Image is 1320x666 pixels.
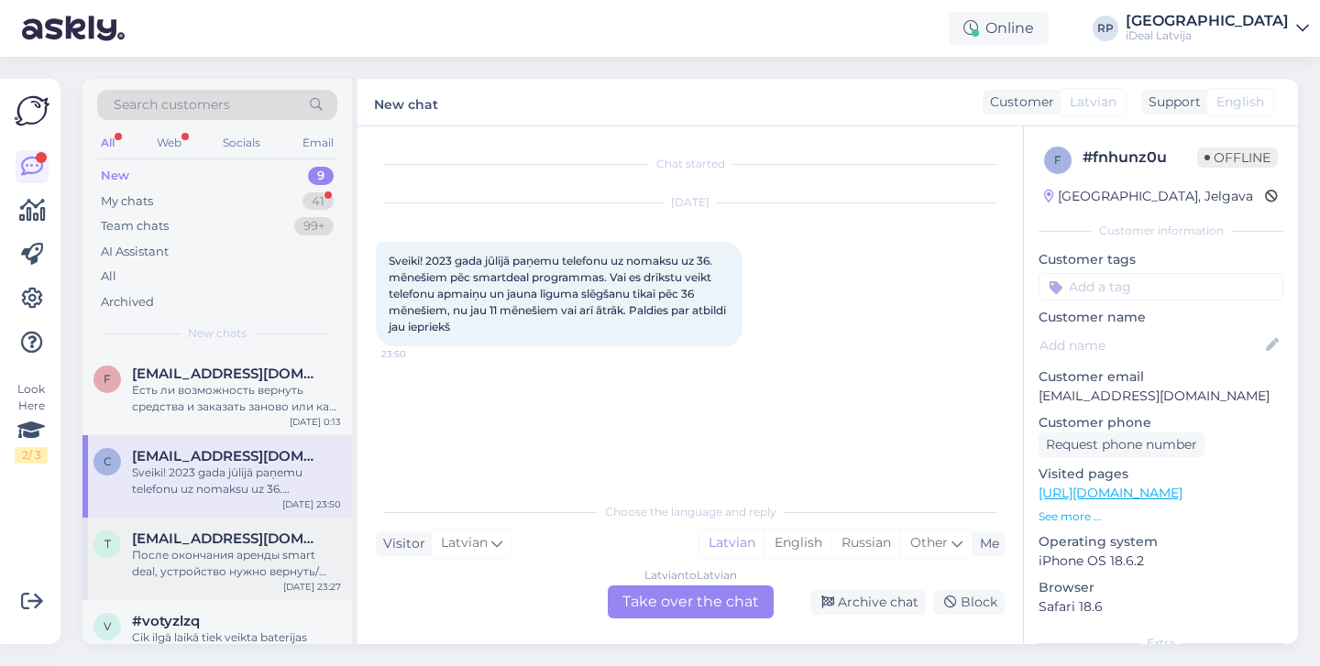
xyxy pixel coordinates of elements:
img: Askly Logo [15,93,49,128]
p: iPhone OS 18.6.2 [1039,551,1283,571]
div: Cik ilgā laikā tiek veikta baterijas nomaiņa iphone 13? [132,629,341,662]
span: Search customers [114,95,230,115]
div: RP [1093,16,1118,41]
div: Choose the language and reply [376,504,1005,520]
span: t [104,537,111,551]
div: Latvian [699,530,764,557]
p: [EMAIL_ADDRESS][DOMAIN_NAME] [1039,387,1283,406]
div: AI Assistant [101,243,169,261]
span: Other [910,534,948,551]
p: Customer name [1039,308,1283,327]
span: English [1216,93,1264,112]
div: Customer [983,93,1054,112]
div: Extra [1039,635,1283,651]
p: Customer phone [1039,413,1283,432]
div: После окончания аренды smart deal, устройство нужно вернуть/обменять или можно оставить себе ? Уж... [132,547,341,580]
div: Chat started [376,156,1005,172]
div: Archived [101,293,154,311]
span: cirule70@gmail.com [132,448,323,464]
div: All [101,267,116,286]
p: Safari 18.6 [1039,597,1283,617]
div: All [97,131,118,155]
div: [DATE] 0:13 [290,415,341,429]
div: [DATE] 23:27 [283,580,341,594]
span: Offline [1197,147,1278,168]
div: 41 [302,192,334,211]
span: 23:50 [381,347,450,361]
div: Socials [219,131,264,155]
p: Customer tags [1039,250,1283,269]
p: See more ... [1039,508,1283,525]
div: [DATE] [376,194,1005,211]
div: Take over the chat [608,585,774,618]
div: Есть ли возможность вернуть средства и заказать заново или как то поменять заказ ? [132,382,341,415]
div: Web [153,131,185,155]
div: Me [973,534,999,553]
p: Operating system [1039,532,1283,551]
div: Latvian to Latvian [644,567,737,584]
div: English [764,530,831,557]
span: Latvian [441,533,488,553]
span: f [1054,153,1061,167]
div: Sveiki! 2023 gada jūlijā paņemu telefonu uz nomaksu uz 36. mēnešiem pēc smartdeal programmas. Vai... [132,464,341,497]
div: Visitor [376,534,425,553]
div: 99+ [294,217,334,235]
a: [GEOGRAPHIC_DATA]iDeal Latvija [1126,14,1309,43]
input: Add a tag [1039,273,1283,300]
div: Request phone number [1039,432,1204,457]
span: titovsnikita20@gmail.com [132,530,323,547]
span: #votyzlzq [132,613,200,629]
div: Customer information [1039,223,1283,239]
span: Latvian [1070,93,1116,112]
a: [URL][DOMAIN_NAME] [1039,485,1182,501]
div: Team chats [101,217,169,235]
div: Look Here [15,381,48,464]
div: [DATE] 23:50 [282,497,341,511]
input: Add name [1039,335,1262,355]
div: Russian [831,530,900,557]
div: # fnhunz0u [1083,147,1197,169]
div: 2 / 3 [15,447,48,464]
div: [GEOGRAPHIC_DATA], Jelgava [1044,187,1253,206]
div: My chats [101,192,153,211]
div: Support [1141,93,1201,112]
div: Archive chat [810,590,926,615]
label: New chat [374,90,438,115]
span: f [104,372,111,386]
div: Email [299,131,337,155]
div: iDeal Latvija [1126,28,1289,43]
span: farladerfeed@gmail.com [132,366,323,382]
div: New [101,167,129,185]
div: 9 [308,167,334,185]
span: Sveiki! 2023 gada jūlijā paņemu telefonu uz nomaksu uz 36. mēnešiem pēc smartdeal programmas. Vai... [389,254,729,333]
span: New chats [188,325,247,342]
p: Customer email [1039,367,1283,387]
div: [GEOGRAPHIC_DATA] [1126,14,1289,28]
p: Browser [1039,578,1283,597]
div: Block [933,590,1005,615]
span: c [104,454,112,468]
div: Online [949,12,1049,45]
p: Visited pages [1039,464,1283,484]
span: v [104,619,111,633]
